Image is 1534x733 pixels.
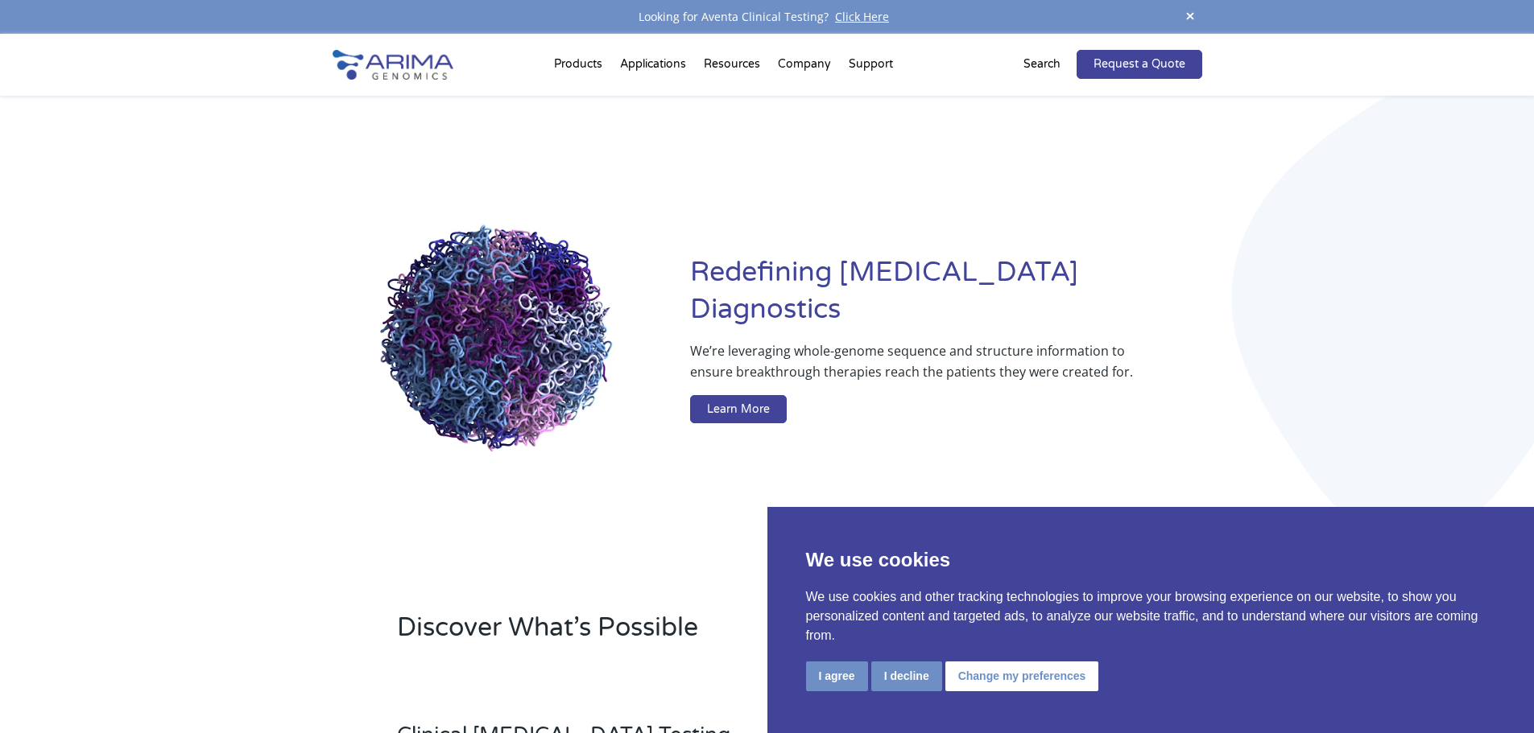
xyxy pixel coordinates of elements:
[690,395,787,424] a: Learn More
[829,9,895,24] a: Click Here
[871,661,942,691] button: I decline
[806,661,868,691] button: I agree
[806,546,1496,574] p: We use cookies
[1077,50,1202,79] a: Request a Quote
[397,610,973,658] h2: Discover What’s Possible
[333,6,1202,27] div: Looking for Aventa Clinical Testing?
[690,340,1137,395] p: We’re leveraging whole-genome sequence and structure information to ensure breakthrough therapies...
[945,661,1099,691] button: Change my preferences
[806,587,1496,645] p: We use cookies and other tracking technologies to improve your browsing experience on our website...
[333,50,453,80] img: Arima-Genomics-logo
[1023,54,1061,75] p: Search
[690,254,1201,340] h1: Redefining [MEDICAL_DATA] Diagnostics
